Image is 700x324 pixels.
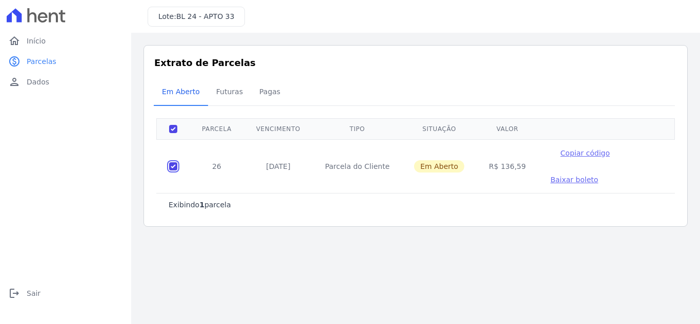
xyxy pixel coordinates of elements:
th: Valor [477,118,538,139]
th: Situação [402,118,477,139]
a: logoutSair [4,283,127,304]
h3: Extrato de Parcelas [154,56,677,70]
span: Baixar boleto [550,176,598,184]
th: Vencimento [244,118,313,139]
span: Pagas [253,81,286,102]
a: Futuras [208,79,251,106]
i: home [8,35,20,47]
th: Parcela [190,118,244,139]
th: Tipo [313,118,402,139]
span: Futuras [210,81,249,102]
span: Em Aberto [414,160,464,172]
td: R$ 136,59 [477,139,538,193]
h3: Lote: [158,11,234,22]
a: Em Aberto [154,79,208,106]
a: personDados [4,72,127,92]
span: Dados [27,77,49,87]
i: person [8,76,20,88]
p: Exibindo parcela [169,200,231,210]
td: Parcela do Cliente [313,139,402,193]
td: [DATE] [244,139,313,193]
a: Baixar boleto [550,175,598,185]
span: Em Aberto [156,81,206,102]
td: 26 [190,139,244,193]
span: BL 24 - APTO 33 [176,12,234,20]
i: logout [8,287,20,299]
a: Pagas [251,79,289,106]
span: Parcelas [27,56,56,67]
a: paidParcelas [4,51,127,72]
span: Início [27,36,46,46]
span: Sair [27,288,40,298]
b: 1 [199,201,204,209]
a: homeInício [4,31,127,51]
button: Copiar código [550,148,620,158]
span: Copiar código [561,149,610,157]
i: paid [8,55,20,68]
